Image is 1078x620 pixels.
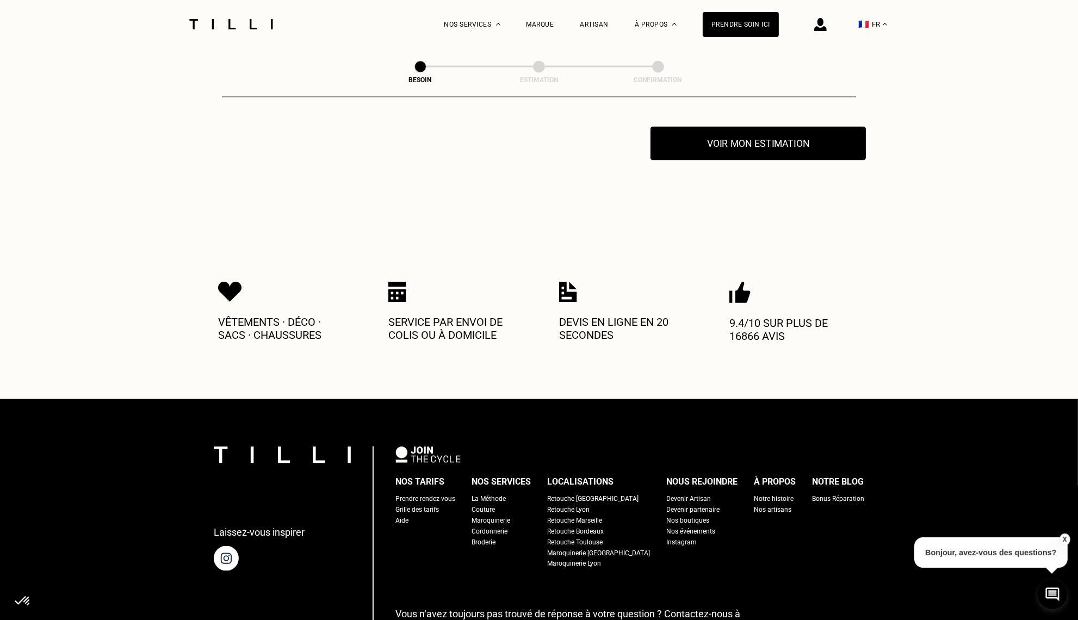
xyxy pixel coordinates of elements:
a: Couture [472,504,495,515]
img: icône connexion [814,18,827,31]
img: logo Join The Cycle [395,447,461,463]
p: Vêtements · Déco · Sacs · Chaussures [218,315,349,342]
img: logo Tilli [214,447,351,463]
p: Laissez-vous inspirer [214,526,305,538]
p: Devis en ligne en 20 secondes [559,315,690,342]
a: Devenir Artisan [666,493,711,504]
a: Prendre rendez-vous [395,493,455,504]
a: Retouche [GEOGRAPHIC_DATA] [547,493,639,504]
a: Marque [526,21,554,28]
a: Retouche Bordeaux [547,526,604,537]
a: La Méthode [472,493,506,504]
img: Icon [388,282,406,302]
div: Estimation [485,76,593,84]
img: page instagram de Tilli une retoucherie à domicile [214,546,239,571]
img: Icon [559,282,577,302]
p: 9.4/10 sur plus de 16866 avis [729,317,860,343]
div: Besoin [366,76,475,84]
img: menu déroulant [883,23,887,26]
div: Nous rejoindre [666,474,738,490]
img: Menu déroulant à propos [672,23,677,26]
a: Prendre soin ici [703,12,779,37]
p: Service par envoi de colis ou à domicile [388,315,519,342]
div: À propos [754,474,796,490]
a: Retouche Toulouse [547,537,603,548]
a: Retouche Marseille [547,515,602,526]
a: Devenir partenaire [666,504,720,515]
img: Icon [218,282,242,302]
p: Bonjour, avez-vous des questions? [914,537,1068,568]
div: Confirmation [604,76,713,84]
a: Notre histoire [754,493,794,504]
img: Menu déroulant [496,23,500,26]
a: Aide [395,515,408,526]
a: Grille des tarifs [395,504,439,515]
span: 🇫🇷 [858,19,869,29]
a: Artisan [580,21,609,28]
a: Maroquinerie [472,515,510,526]
a: Cordonnerie [472,526,507,537]
a: Nos boutiques [666,515,709,526]
a: Nos artisans [754,504,791,515]
button: X [1059,534,1070,545]
button: Voir mon estimation [650,127,866,160]
a: Bonus Réparation [812,493,864,504]
img: Icon [729,282,751,303]
div: Localisations [547,474,614,490]
div: Nos services [472,474,531,490]
img: Logo du service de couturière Tilli [185,19,277,29]
a: Maroquinerie Lyon [547,559,601,569]
a: Broderie [472,537,495,548]
div: Notre blog [812,474,864,490]
a: Retouche Lyon [547,504,590,515]
span: Vous n‘avez toujours pas trouvé de réponse à votre question ? Contactez-nous à [395,609,740,620]
div: Nos tarifs [395,474,444,490]
a: Maroquinerie [GEOGRAPHIC_DATA] [547,548,650,559]
a: Nos événements [666,526,715,537]
a: Instagram [666,537,697,548]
